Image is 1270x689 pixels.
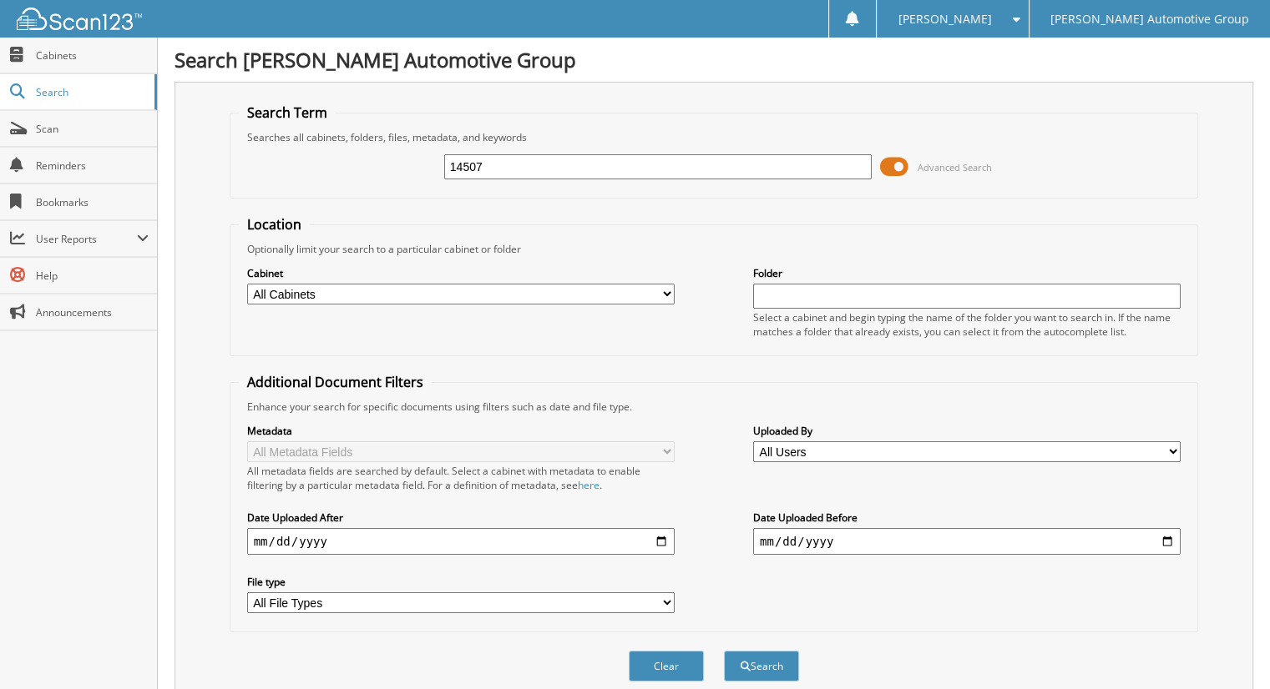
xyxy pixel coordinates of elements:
span: [PERSON_NAME] [898,14,991,24]
div: Optionally limit your search to a particular cabinet or folder [239,242,1190,256]
input: end [753,528,1181,555]
span: Scan [36,122,149,136]
span: Advanced Search [918,161,992,174]
span: Help [36,269,149,283]
button: Search [724,651,799,681]
legend: Additional Document Filters [239,373,432,391]
span: Cabinets [36,48,149,63]
input: start [247,528,675,555]
div: Searches all cabinets, folders, files, metadata, and keywords [239,130,1190,144]
span: Search [36,85,146,99]
label: Date Uploaded Before [753,510,1181,525]
a: here [578,478,600,492]
label: Cabinet [247,266,675,280]
span: [PERSON_NAME] Automotive Group [1050,14,1249,24]
span: Reminders [36,158,149,173]
span: Bookmarks [36,195,149,209]
legend: Location [239,215,310,234]
span: Announcements [36,305,149,319]
legend: Search Term [239,103,336,122]
label: Folder [753,266,1181,280]
label: Metadata [247,424,675,438]
label: File type [247,575,675,589]
img: scan123-logo-white.svg [17,8,142,30]
label: Date Uploaded After [247,510,675,525]
label: Uploaded By [753,424,1181,438]
h1: Search [PERSON_NAME] Automotive Group [175,46,1253,73]
iframe: Chat Widget [1187,609,1270,689]
div: Select a cabinet and begin typing the name of the folder you want to search in. If the name match... [753,310,1181,339]
button: Clear [629,651,704,681]
div: All metadata fields are searched by default. Select a cabinet with metadata to enable filtering b... [247,464,675,492]
span: User Reports [36,232,137,246]
div: Enhance your search for specific documents using filters such as date and file type. [239,400,1190,414]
